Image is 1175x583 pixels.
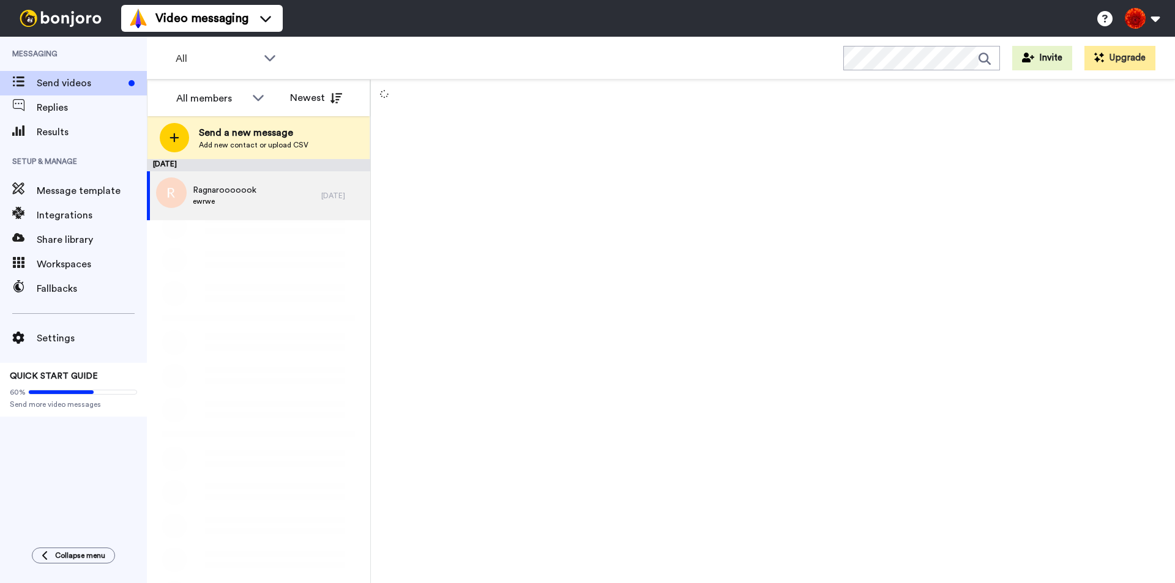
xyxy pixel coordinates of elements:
[37,232,147,247] span: Share library
[1012,46,1072,70] button: Invite
[37,208,147,223] span: Integrations
[37,331,147,346] span: Settings
[199,140,308,150] span: Add new contact or upload CSV
[281,86,351,110] button: Newest
[155,10,248,27] span: Video messaging
[37,125,147,139] span: Results
[199,125,308,140] span: Send a new message
[193,184,256,196] span: Ragnarooooook
[193,196,256,206] span: ewrwe
[37,281,147,296] span: Fallbacks
[147,159,370,171] div: [DATE]
[176,91,246,106] div: All members
[37,257,147,272] span: Workspaces
[10,399,137,409] span: Send more video messages
[32,548,115,563] button: Collapse menu
[15,10,106,27] img: bj-logo-header-white.svg
[1084,46,1155,70] button: Upgrade
[129,9,148,28] img: vm-color.svg
[321,191,364,201] div: [DATE]
[37,76,124,91] span: Send videos
[37,184,147,198] span: Message template
[176,51,258,66] span: All
[156,177,187,208] img: r.png
[10,372,98,381] span: QUICK START GUIDE
[10,387,26,397] span: 60%
[37,100,147,115] span: Replies
[55,551,105,560] span: Collapse menu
